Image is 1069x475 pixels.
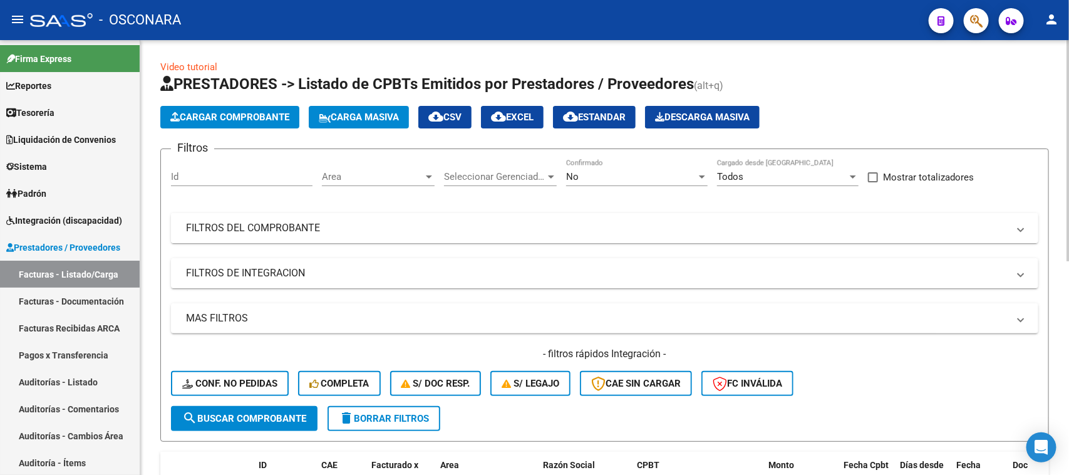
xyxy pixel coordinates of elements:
span: Descarga Masiva [655,112,750,123]
span: Buscar Comprobante [182,413,306,424]
mat-expansion-panel-header: FILTROS DEL COMPROBANTE [171,213,1038,243]
span: Sistema [6,160,47,174]
span: PRESTADORES -> Listado de CPBTs Emitidos por Prestadores / Proveedores [160,75,694,93]
mat-icon: person [1044,12,1059,27]
mat-icon: menu [10,12,25,27]
mat-icon: cloud_download [563,109,578,124]
mat-expansion-panel-header: MAS FILTROS [171,303,1038,333]
mat-icon: search [182,410,197,425]
button: S/ legajo [490,371,571,396]
span: Conf. no pedidas [182,378,277,389]
mat-panel-title: FILTROS DEL COMPROBANTE [186,221,1008,235]
span: Carga Masiva [319,112,399,123]
span: Completa [309,378,369,389]
span: No [566,171,579,182]
mat-expansion-panel-header: FILTROS DE INTEGRACION [171,258,1038,288]
span: Fecha Cpbt [844,460,889,470]
span: Mostrar totalizadores [883,170,974,185]
button: Cargar Comprobante [160,106,299,128]
span: Estandar [563,112,626,123]
button: Completa [298,371,381,396]
div: Open Intercom Messenger [1026,432,1056,462]
mat-panel-title: MAS FILTROS [186,311,1008,325]
button: Conf. no pedidas [171,371,289,396]
h3: Filtros [171,139,214,157]
span: ID [259,460,267,470]
button: Borrar Filtros [328,406,440,431]
button: Estandar [553,106,636,128]
span: - OSCONARA [99,6,181,34]
button: S/ Doc Resp. [390,371,482,396]
a: Video tutorial [160,61,217,73]
span: Cargar Comprobante [170,112,289,123]
span: Todos [717,171,743,182]
mat-icon: cloud_download [428,109,443,124]
button: CSV [418,106,472,128]
h4: - filtros rápidos Integración - [171,347,1038,361]
span: Area [440,460,459,470]
button: Carga Masiva [309,106,409,128]
span: Liquidación de Convenios [6,133,116,147]
span: Prestadores / Proveedores [6,241,120,254]
span: Tesorería [6,106,54,120]
button: CAE SIN CARGAR [580,371,692,396]
span: Razón Social [543,460,595,470]
app-download-masive: Descarga masiva de comprobantes (adjuntos) [645,106,760,128]
button: FC Inválida [701,371,793,396]
span: Integración (discapacidad) [6,214,122,227]
span: EXCEL [491,112,534,123]
mat-panel-title: FILTROS DE INTEGRACION [186,266,1008,280]
span: S/ legajo [502,378,559,389]
span: Firma Express [6,52,71,66]
span: S/ Doc Resp. [401,378,470,389]
span: CSV [428,112,462,123]
span: Padrón [6,187,46,201]
span: Area [322,171,423,182]
span: CAE SIN CARGAR [591,378,681,389]
span: Monto [768,460,794,470]
span: (alt+q) [694,80,723,91]
span: Seleccionar Gerenciador [444,171,545,182]
span: CPBT [637,460,659,470]
span: FC Inválida [713,378,782,389]
mat-icon: cloud_download [491,109,506,124]
span: CAE [321,460,338,470]
button: Buscar Comprobante [171,406,318,431]
button: Descarga Masiva [645,106,760,128]
span: Reportes [6,79,51,93]
span: Borrar Filtros [339,413,429,424]
button: EXCEL [481,106,544,128]
mat-icon: delete [339,410,354,425]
